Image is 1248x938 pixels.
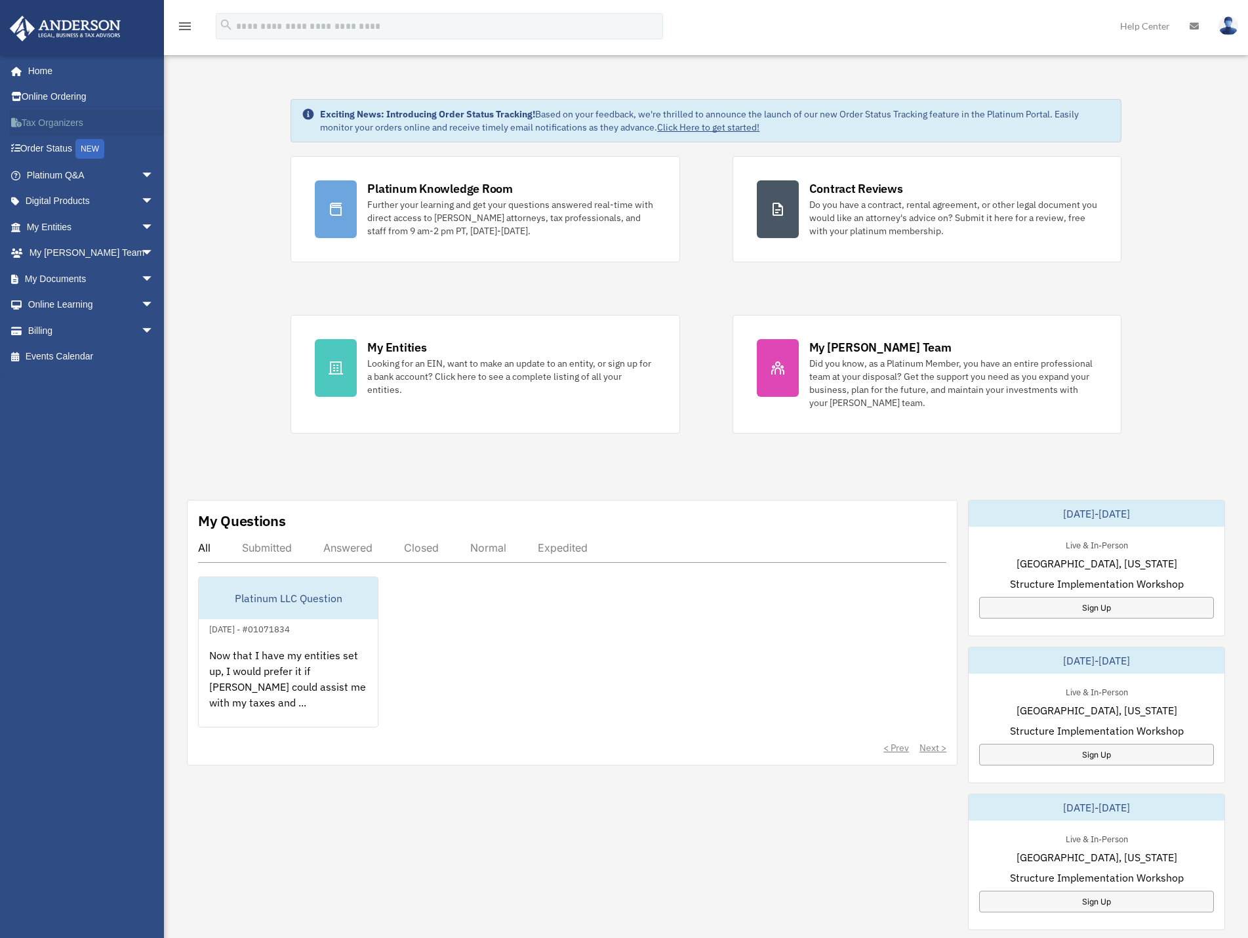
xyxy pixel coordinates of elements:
[9,214,174,240] a: My Entitiesarrow_drop_down
[979,597,1214,619] a: Sign Up
[1218,16,1238,35] img: User Pic
[367,339,426,356] div: My Entities
[291,315,679,434] a: My Entities Looking for an EIN, want to make an update to an entity, or sign up for a bank accoun...
[1010,870,1184,886] span: Structure Implementation Workshop
[809,357,1097,409] div: Did you know, as a Platinum Member, you have an entire professional team at your disposal? Get th...
[141,188,167,215] span: arrow_drop_down
[969,500,1224,527] div: [DATE]-[DATE]
[538,541,588,554] div: Expedited
[6,16,125,41] img: Anderson Advisors Platinum Portal
[141,292,167,319] span: arrow_drop_down
[1010,723,1184,739] span: Structure Implementation Workshop
[198,541,211,554] div: All
[9,317,174,344] a: Billingarrow_drop_down
[9,240,174,266] a: My [PERSON_NAME] Teamarrow_drop_down
[75,139,104,159] div: NEW
[9,136,174,163] a: Order StatusNEW
[1017,556,1177,571] span: [GEOGRAPHIC_DATA], [US_STATE]
[141,266,167,293] span: arrow_drop_down
[9,162,174,188] a: Platinum Q&Aarrow_drop_down
[198,511,286,531] div: My Questions
[979,891,1214,912] a: Sign Up
[199,637,378,739] div: Now that I have my entities set up, I would prefer it if [PERSON_NAME] could assist me with my ta...
[9,266,174,292] a: My Documentsarrow_drop_down
[198,577,378,727] a: Platinum LLC Question[DATE] - #01071834Now that I have my entities set up, I would prefer it if [...
[733,156,1121,262] a: Contract Reviews Do you have a contract, rental agreement, or other legal document you would like...
[367,180,513,197] div: Platinum Knowledge Room
[141,214,167,241] span: arrow_drop_down
[1055,831,1138,845] div: Live & In-Person
[367,357,655,396] div: Looking for an EIN, want to make an update to an entity, or sign up for a bank account? Click her...
[219,18,233,32] i: search
[404,541,439,554] div: Closed
[809,339,952,356] div: My [PERSON_NAME] Team
[1017,703,1177,718] span: [GEOGRAPHIC_DATA], [US_STATE]
[367,198,655,237] div: Further your learning and get your questions answered real-time with direct access to [PERSON_NAM...
[291,156,679,262] a: Platinum Knowledge Room Further your learning and get your questions answered real-time with dire...
[199,577,378,619] div: Platinum LLC Question
[320,108,1110,134] div: Based on your feedback, we're thrilled to announce the launch of our new Order Status Tracking fe...
[733,315,1121,434] a: My [PERSON_NAME] Team Did you know, as a Platinum Member, you have an entire professional team at...
[323,541,372,554] div: Answered
[979,744,1214,765] a: Sign Up
[969,794,1224,821] div: [DATE]-[DATE]
[9,58,167,84] a: Home
[9,110,174,136] a: Tax Organizers
[9,292,174,318] a: Online Learningarrow_drop_down
[199,621,300,635] div: [DATE] - #01071834
[320,108,535,120] strong: Exciting News: Introducing Order Status Tracking!
[809,180,903,197] div: Contract Reviews
[1055,684,1138,698] div: Live & In-Person
[141,317,167,344] span: arrow_drop_down
[809,198,1097,237] div: Do you have a contract, rental agreement, or other legal document you would like an attorney's ad...
[141,240,167,267] span: arrow_drop_down
[177,18,193,34] i: menu
[1017,849,1177,865] span: [GEOGRAPHIC_DATA], [US_STATE]
[177,23,193,34] a: menu
[1010,576,1184,592] span: Structure Implementation Workshop
[657,121,759,133] a: Click Here to get started!
[9,344,174,370] a: Events Calendar
[969,647,1224,674] div: [DATE]-[DATE]
[141,162,167,189] span: arrow_drop_down
[9,188,174,214] a: Digital Productsarrow_drop_down
[470,541,506,554] div: Normal
[1055,537,1138,551] div: Live & In-Person
[242,541,292,554] div: Submitted
[9,84,174,110] a: Online Ordering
